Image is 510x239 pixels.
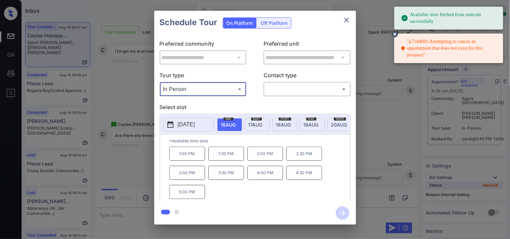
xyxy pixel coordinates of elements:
div: date-select [217,118,242,131]
p: 2:00 PM [247,147,283,161]
span: mon [279,116,291,121]
div: Off Platform [258,18,291,28]
span: sun [251,116,262,121]
span: 20 AUG [331,122,347,128]
p: 3:30 PM [208,166,244,180]
div: date-select [327,118,352,131]
span: 19 AUG [304,122,319,128]
p: 1:30 PM [208,147,244,161]
span: 17 AUG [248,122,263,128]
p: [DATE] [178,121,195,129]
span: sat [224,116,233,121]
p: Tour type [160,71,247,82]
div: date-select [300,118,325,131]
p: Preferred community [160,40,247,50]
span: tue [306,116,316,121]
div: On Platform [223,18,257,28]
span: wed [334,116,346,121]
p: Contact type [264,71,351,82]
span: 18 AUG [276,122,291,128]
p: 4:30 PM [286,166,322,180]
p: Preferred unit [264,40,351,50]
p: 5:00 PM [169,185,205,199]
div: date-select [272,118,297,131]
button: btn-next [332,204,353,222]
div: Available slots fetched from rentcafe successfully [401,9,498,28]
span: 16 AUG [221,122,236,128]
div: "p7144091:Attempting to cancel an appointment that does not exist for this prospect" [401,36,498,61]
div: In Person [161,84,245,95]
button: [DATE] [163,117,214,132]
p: 3:00 PM [169,166,205,180]
p: *Available time slots [169,135,350,147]
p: 2:30 PM [286,147,322,161]
p: 4:00 PM [247,166,283,180]
button: close [340,13,353,27]
p: Select slot [160,103,351,114]
p: 1:00 PM [169,147,205,161]
h2: Schedule Tour [154,11,223,34]
div: date-select [245,118,270,131]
